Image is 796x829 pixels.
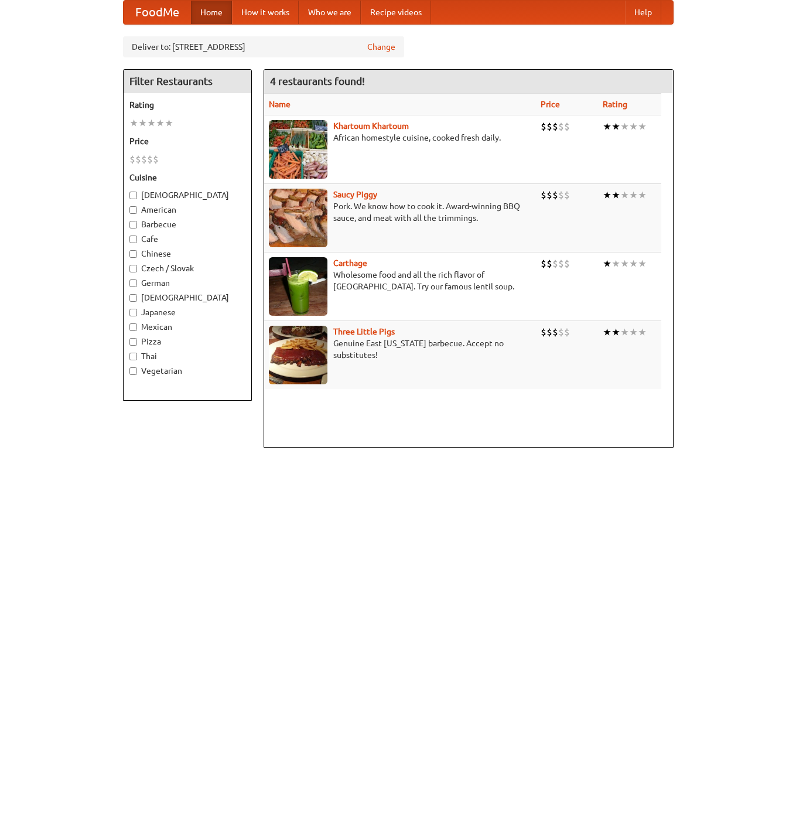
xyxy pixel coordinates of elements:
[129,189,245,201] label: [DEMOGRAPHIC_DATA]
[129,353,137,360] input: Thai
[629,326,638,339] li: ★
[123,36,404,57] div: Deliver to: [STREET_ADDRESS]
[269,132,531,144] p: African homestyle cuisine, cooked fresh daily.
[129,336,245,347] label: Pizza
[611,326,620,339] li: ★
[269,200,531,224] p: Pork. We know how to cook it. Award-winning BBQ sauce, and meat with all the trimmings.
[552,326,558,339] li: $
[129,277,245,289] label: German
[147,153,153,166] li: $
[129,236,137,243] input: Cafe
[141,153,147,166] li: $
[552,257,558,270] li: $
[552,189,558,202] li: $
[269,269,531,292] p: Wholesome food and all the rich flavor of [GEOGRAPHIC_DATA]. Try our famous lentil soup.
[558,189,564,202] li: $
[638,120,647,133] li: ★
[129,248,245,260] label: Chinese
[129,153,135,166] li: $
[129,294,137,302] input: [DEMOGRAPHIC_DATA]
[124,70,251,93] h4: Filter Restaurants
[541,120,546,133] li: $
[546,326,552,339] li: $
[153,153,159,166] li: $
[270,76,365,87] ng-pluralize: 4 restaurants found!
[629,257,638,270] li: ★
[129,99,245,111] h5: Rating
[129,309,137,316] input: Japanese
[638,326,647,339] li: ★
[269,257,327,316] img: carthage.jpg
[129,338,137,346] input: Pizza
[129,172,245,183] h5: Cuisine
[191,1,232,24] a: Home
[625,1,661,24] a: Help
[629,189,638,202] li: ★
[558,257,564,270] li: $
[156,117,165,129] li: ★
[129,306,245,318] label: Japanese
[603,120,611,133] li: ★
[541,189,546,202] li: $
[603,257,611,270] li: ★
[367,41,395,53] a: Change
[147,117,156,129] li: ★
[603,100,627,109] a: Rating
[552,120,558,133] li: $
[129,221,137,228] input: Barbecue
[558,326,564,339] li: $
[638,189,647,202] li: ★
[333,121,409,131] b: Khartoum Khartoum
[232,1,299,24] a: How it works
[546,120,552,133] li: $
[129,192,137,199] input: [DEMOGRAPHIC_DATA]
[165,117,173,129] li: ★
[129,262,245,274] label: Czech / Slovak
[361,1,431,24] a: Recipe videos
[333,327,395,336] a: Three Little Pigs
[129,321,245,333] label: Mexican
[129,279,137,287] input: German
[564,189,570,202] li: $
[269,326,327,384] img: littlepigs.jpg
[558,120,564,133] li: $
[620,189,629,202] li: ★
[129,219,245,230] label: Barbecue
[129,204,245,216] label: American
[611,257,620,270] li: ★
[546,189,552,202] li: $
[541,326,546,339] li: $
[620,326,629,339] li: ★
[541,100,560,109] a: Price
[546,257,552,270] li: $
[129,265,137,272] input: Czech / Slovak
[564,120,570,133] li: $
[541,257,546,270] li: $
[564,326,570,339] li: $
[135,153,141,166] li: $
[269,189,327,247] img: saucy.jpg
[603,189,611,202] li: ★
[638,257,647,270] li: ★
[620,257,629,270] li: ★
[129,233,245,245] label: Cafe
[603,326,611,339] li: ★
[129,323,137,331] input: Mexican
[333,190,377,199] a: Saucy Piggy
[269,337,531,361] p: Genuine East [US_STATE] barbecue. Accept no substitutes!
[611,120,620,133] li: ★
[620,120,629,133] li: ★
[129,117,138,129] li: ★
[269,120,327,179] img: khartoum.jpg
[333,258,367,268] a: Carthage
[129,206,137,214] input: American
[129,135,245,147] h5: Price
[611,189,620,202] li: ★
[129,292,245,303] label: [DEMOGRAPHIC_DATA]
[129,350,245,362] label: Thai
[269,100,291,109] a: Name
[129,365,245,377] label: Vegetarian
